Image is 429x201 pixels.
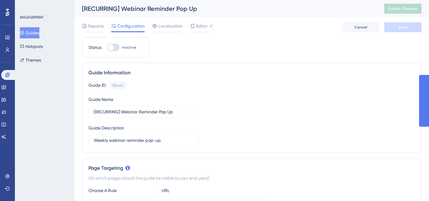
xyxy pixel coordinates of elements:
[158,22,183,30] span: Localization
[403,177,422,195] iframe: UserGuiding AI Assistant Launcher
[384,22,422,32] button: Save
[88,96,113,103] div: Guide Name
[88,124,124,132] div: Guide Description
[162,187,230,194] div: URL
[88,69,415,76] div: Guide Information
[88,22,104,30] span: Reports
[196,22,208,30] span: Editor
[88,44,102,51] div: Status:
[94,108,194,115] input: Type your Guide’s Name here
[117,22,145,30] span: Configuration
[88,187,157,194] div: Choose A Rule
[399,25,407,30] span: Save
[94,137,194,144] input: Type your Guide’s Description here
[112,83,124,88] div: 138460
[20,27,39,38] button: Guides
[82,4,369,13] div: [RECURRING] Webinar Reminder Pop Up
[88,164,415,172] div: Page Targeting
[20,41,43,52] button: Hotspots
[388,6,418,11] span: Publish Changes
[384,4,422,14] button: Publish Changes
[354,25,367,30] span: Cancel
[342,22,379,32] button: Cancel
[88,174,415,182] div: On which pages should the guide be visible to your end users?
[20,15,43,20] div: ENGAGEMENT
[20,55,41,66] button: Themes
[122,45,136,50] span: Inactive
[88,81,106,90] div: Guide ID:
